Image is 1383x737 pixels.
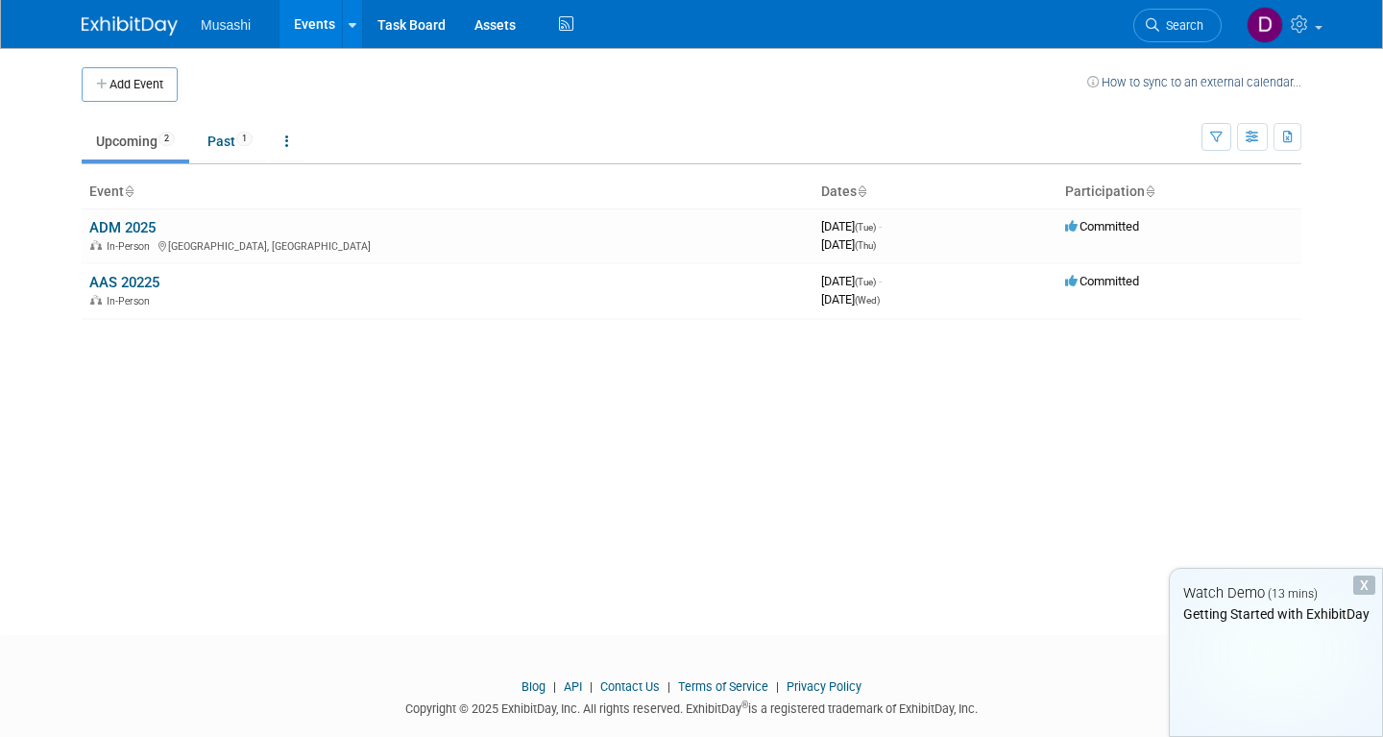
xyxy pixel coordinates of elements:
[236,132,253,146] span: 1
[1268,587,1318,601] span: (13 mins)
[821,274,882,288] span: [DATE]
[821,219,882,233] span: [DATE]
[855,240,876,251] span: (Thu)
[124,184,133,199] a: Sort by Event Name
[548,679,561,694] span: |
[107,240,156,253] span: In-Person
[857,184,866,199] a: Sort by Start Date
[522,679,546,694] a: Blog
[158,132,175,146] span: 2
[1353,576,1375,595] div: Dismiss
[1065,219,1139,233] span: Committed
[741,700,748,710] sup: ®
[600,679,660,694] a: Contact Us
[1057,176,1301,209] th: Participation
[90,295,102,305] img: In-Person Event
[564,679,582,694] a: API
[107,295,156,307] span: In-Person
[787,679,861,694] a: Privacy Policy
[821,237,876,252] span: [DATE]
[821,292,880,307] span: [DATE]
[82,176,813,209] th: Event
[193,123,267,160] a: Past1
[89,237,806,253] div: [GEOGRAPHIC_DATA], [GEOGRAPHIC_DATA]
[1170,583,1382,603] div: Watch Demo
[855,222,876,233] span: (Tue)
[813,176,1057,209] th: Dates
[1159,18,1203,33] span: Search
[1170,604,1382,624] div: Getting Started with ExhibitDay
[82,123,189,160] a: Upcoming2
[201,17,251,33] span: Musashi
[771,679,784,694] span: |
[1065,274,1139,288] span: Committed
[1145,184,1154,199] a: Sort by Participation Type
[678,679,768,694] a: Terms of Service
[1247,7,1283,43] img: Daniel Agar
[82,16,178,36] img: ExhibitDay
[663,679,675,694] span: |
[89,274,159,291] a: AAS 20225
[855,277,876,287] span: (Tue)
[855,295,880,306] span: (Wed)
[585,679,597,694] span: |
[82,67,178,102] button: Add Event
[90,240,102,250] img: In-Person Event
[1087,75,1301,89] a: How to sync to an external calendar...
[879,219,882,233] span: -
[879,274,882,288] span: -
[1133,9,1222,42] a: Search
[89,219,156,236] a: ADM 2025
